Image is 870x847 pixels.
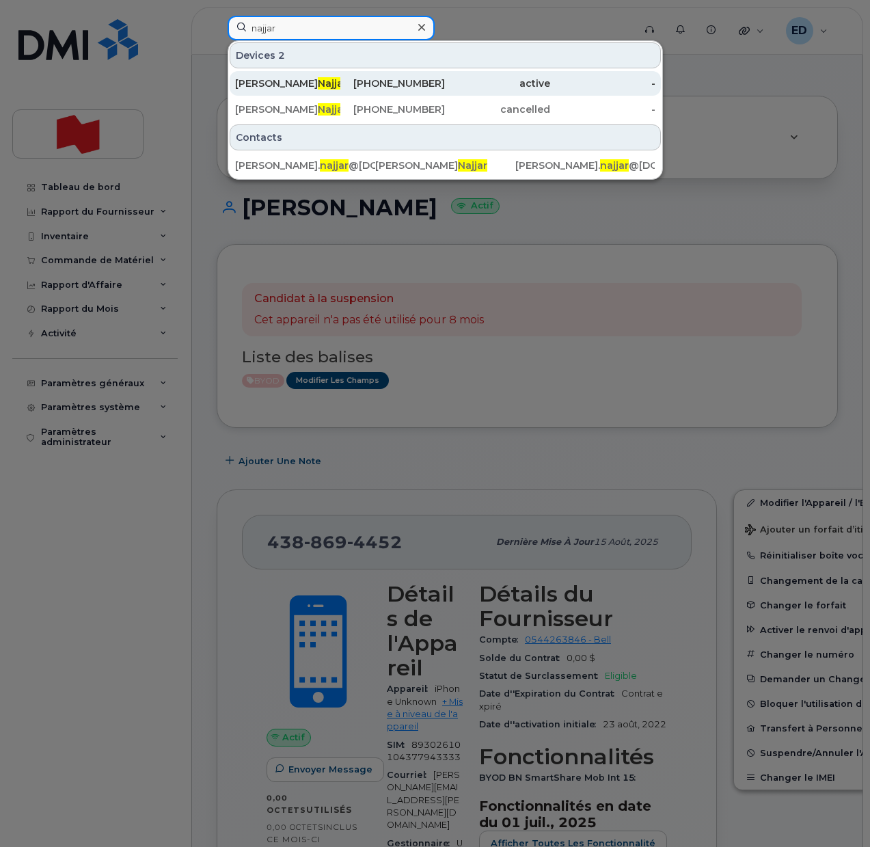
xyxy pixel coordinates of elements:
[320,159,349,172] span: najjar
[550,77,655,90] div: -
[318,103,347,116] span: Najjar
[515,159,655,172] div: [PERSON_NAME]. @[DOMAIN_NAME]
[235,103,340,116] div: [PERSON_NAME]
[340,77,446,90] div: [PHONE_NUMBER]
[230,97,661,122] a: [PERSON_NAME]Najjar[PHONE_NUMBER]cancelled-
[235,159,375,172] div: [PERSON_NAME]. @[DOMAIN_NAME]
[600,159,629,172] span: najjar
[230,124,661,150] div: Contacts
[230,71,661,96] a: [PERSON_NAME]Najjar[PHONE_NUMBER]active-
[445,77,550,90] div: active
[235,77,340,90] div: [PERSON_NAME]
[458,159,487,172] span: Najjar
[278,49,285,62] span: 2
[445,103,550,116] div: cancelled
[375,159,515,172] div: [PERSON_NAME]
[340,103,446,116] div: [PHONE_NUMBER]
[230,42,661,68] div: Devices
[550,103,655,116] div: -
[318,77,347,90] span: Najjar
[230,153,661,178] a: [PERSON_NAME].najjar@[DOMAIN_NAME][PERSON_NAME]Najjar[PERSON_NAME].najjar@[DOMAIN_NAME]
